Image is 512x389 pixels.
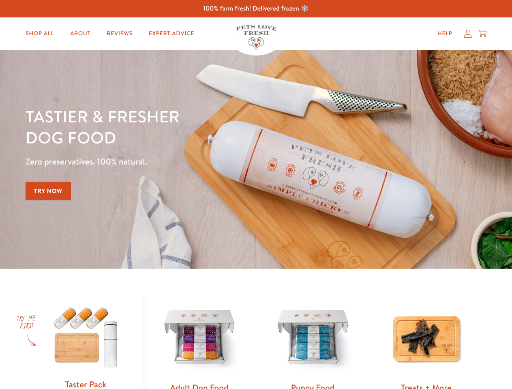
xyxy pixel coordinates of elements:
a: Reviews [100,26,139,42]
a: Shop All [19,26,60,42]
img: Pets Love Fresh [236,25,276,49]
a: Expert Advice [142,26,201,42]
a: About [64,26,97,42]
a: Help [431,26,459,42]
p: Zero preservatives. 100% natural. [26,154,333,169]
h1: Tastier & fresher dog food [26,106,333,148]
a: Try Now [26,182,71,200]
